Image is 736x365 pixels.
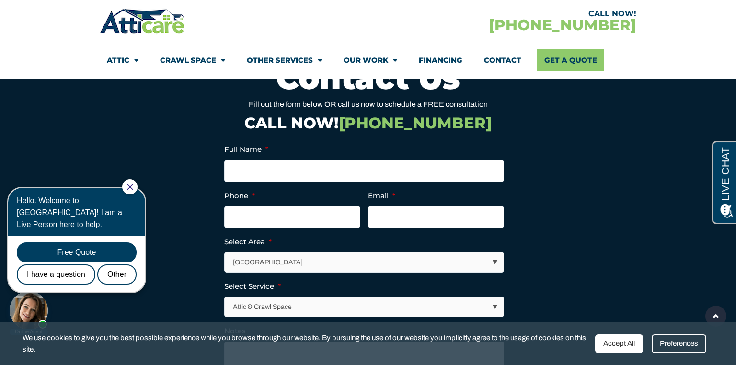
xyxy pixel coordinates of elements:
[160,49,225,71] a: Crawl Space
[224,191,255,201] label: Phone
[344,49,397,71] a: Our Work
[104,62,632,93] h2: Contact Us
[249,100,488,108] span: Fill out the form below OR call us now to schedule a FREE consultation
[224,282,281,291] label: Select Service
[107,49,138,71] a: Attic
[224,237,272,247] label: Select Area
[537,49,604,71] a: Get A Quote
[23,8,77,20] span: Opens a chat window
[368,191,395,201] label: Email
[107,49,629,71] nav: Menu
[595,334,643,353] div: Accept All
[244,114,492,132] a: CALL NOW![PHONE_NUMBER]
[484,49,521,71] a: Contact
[419,49,462,71] a: Financing
[339,114,492,132] span: [PHONE_NUMBER]
[5,178,158,336] iframe: Chat Invitation
[23,332,588,355] span: We use cookies to give you the best possible experience while you browse through our website. By ...
[247,49,322,71] a: Other Services
[368,10,636,18] div: CALL NOW!
[224,145,268,154] label: Full Name
[652,334,706,353] div: Preferences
